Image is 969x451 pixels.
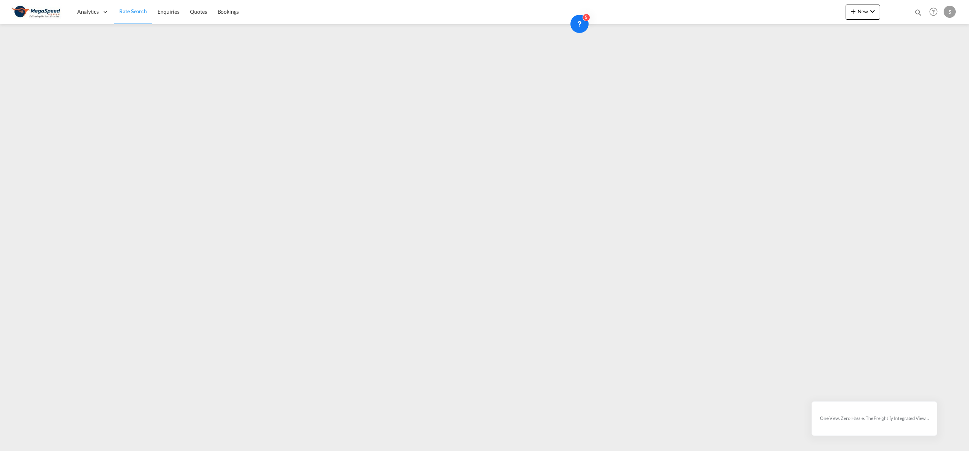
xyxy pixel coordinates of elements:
[846,5,880,20] button: icon-plus 400-fgNewicon-chevron-down
[11,3,62,20] img: ad002ba0aea611eda5429768204679d3.JPG
[927,5,940,18] span: Help
[218,8,239,15] span: Bookings
[868,7,877,16] md-icon: icon-chevron-down
[944,6,956,18] div: S
[849,7,858,16] md-icon: icon-plus 400-fg
[190,8,207,15] span: Quotes
[914,8,922,17] md-icon: icon-magnify
[157,8,179,15] span: Enquiries
[927,5,944,19] div: Help
[119,8,147,14] span: Rate Search
[77,8,99,16] span: Analytics
[914,8,922,20] div: icon-magnify
[849,8,877,14] span: New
